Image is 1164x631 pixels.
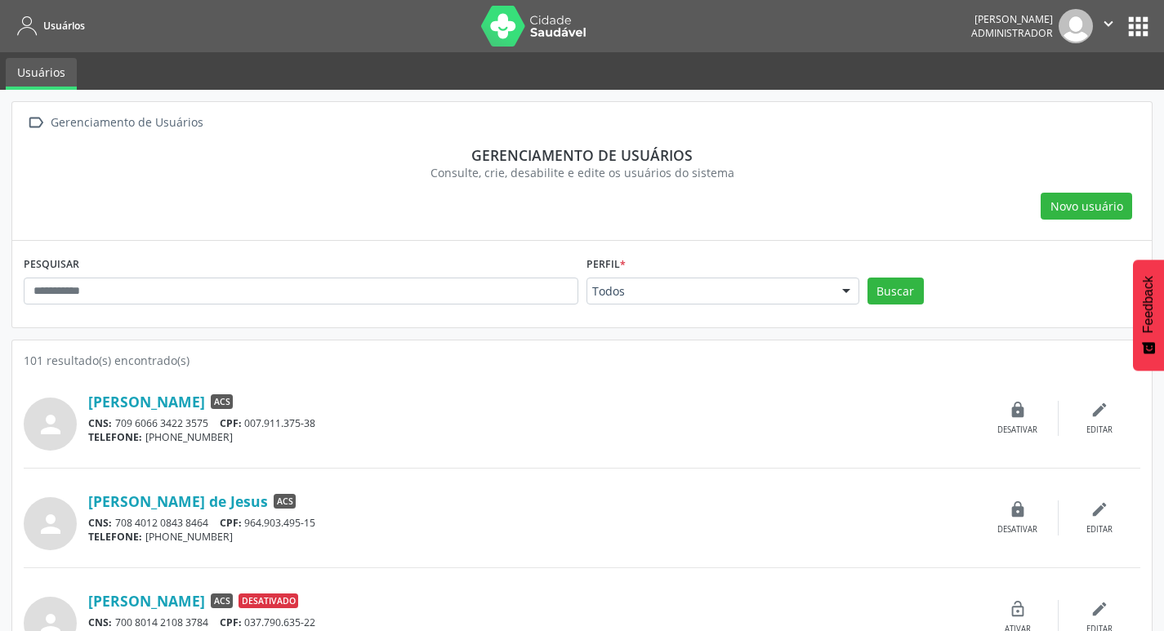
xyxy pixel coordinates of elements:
[88,516,112,530] span: CNS:
[1059,9,1093,43] img: img
[1090,500,1108,518] i: edit
[220,516,242,530] span: CPF:
[47,111,206,135] div: Gerenciamento de Usuários
[220,416,242,430] span: CPF:
[1093,9,1124,43] button: 
[88,393,205,411] a: [PERSON_NAME]
[35,164,1129,181] div: Consulte, crie, desabilite e edite os usuários do sistema
[6,58,77,90] a: Usuários
[88,592,205,610] a: [PERSON_NAME]
[1141,276,1156,333] span: Feedback
[88,430,977,444] div: [PHONE_NUMBER]
[88,416,977,430] div: 709 6066 3422 3575 007.911.375-38
[211,593,233,608] span: ACS
[43,19,85,33] span: Usuários
[239,593,298,608] span: Desativado
[586,252,626,278] label: Perfil
[36,410,65,439] i: person
[88,615,112,629] span: CNS:
[971,26,1053,40] span: Administrador
[11,12,85,39] a: Usuários
[1090,401,1108,419] i: edit
[24,111,47,135] i: 
[1009,401,1027,419] i: lock
[592,283,826,300] span: Todos
[1133,260,1164,371] button: Feedback - Mostrar pesquisa
[1086,524,1113,535] div: Editar
[867,278,924,305] button: Buscar
[88,430,142,444] span: TELEFONE:
[1041,193,1132,220] button: Novo usuário
[88,530,142,544] span: TELEFONE:
[88,416,112,430] span: CNS:
[1009,500,1027,518] i: lock
[88,530,977,544] div: [PHONE_NUMBER]
[211,394,233,409] span: ACS
[24,111,206,135] a:  Gerenciamento de Usuários
[1086,424,1113,436] div: Editar
[971,12,1053,26] div: [PERSON_NAME]
[88,492,268,510] a: [PERSON_NAME] de Jesus
[1090,600,1108,618] i: edit
[220,615,242,629] span: CPF:
[35,146,1129,164] div: Gerenciamento de usuários
[24,352,1140,369] div: 101 resultado(s) encontrado(s)
[1009,600,1027,618] i: lock_open
[274,494,296,509] span: ACS
[997,424,1037,436] div: Desativar
[1050,198,1123,215] span: Novo usuário
[1099,15,1117,33] i: 
[24,252,79,278] label: PESQUISAR
[1124,12,1153,41] button: apps
[88,516,977,530] div: 708 4012 0843 8464 964.903.495-15
[36,509,65,539] i: person
[88,615,977,629] div: 700 8014 2108 3784 037.790.635-22
[997,524,1037,535] div: Desativar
